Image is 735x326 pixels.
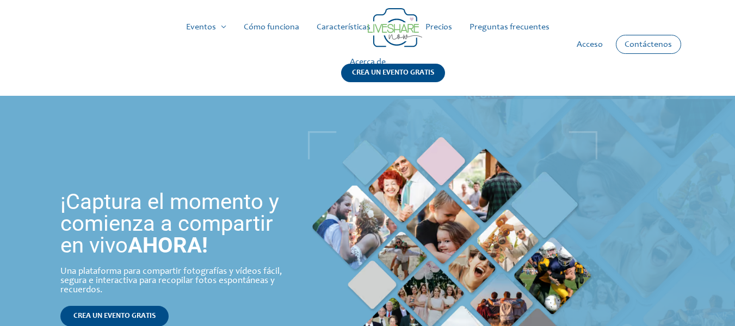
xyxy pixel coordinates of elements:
[625,40,672,49] font: Contáctenos
[341,45,394,79] a: Acerca de
[341,64,445,96] a: CREA UN EVENTO GRATIS
[368,8,422,47] img: Logotipo de LiveShare: Capture y comparta recuerdos de eventos
[60,267,282,295] font: Una plataforma para compartir fotografías y vídeos fácil, segura e interactiva para recopilar fot...
[235,10,308,45] a: Cómo funciona
[73,312,156,320] font: CREA UN EVENTO GRATIS
[177,10,235,45] a: Eventos
[19,10,716,79] nav: Navegación del sitio
[308,10,379,45] a: Características
[461,10,558,45] a: Preguntas frecuentes
[128,232,208,258] font: AHORA!
[186,23,216,32] font: Eventos
[244,23,299,32] font: Cómo funciona
[352,69,434,77] font: CREA UN EVENTO GRATIS
[317,23,370,32] font: Características
[350,58,386,66] font: Acerca de
[568,27,612,62] a: Acceso
[417,10,461,45] a: Precios
[425,23,452,32] font: Precios
[60,189,279,258] font: ¡Captura el momento y comienza a compartir en vivo
[577,40,603,49] font: Acceso
[470,23,549,32] font: Preguntas frecuentes
[616,35,681,53] a: Contáctenos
